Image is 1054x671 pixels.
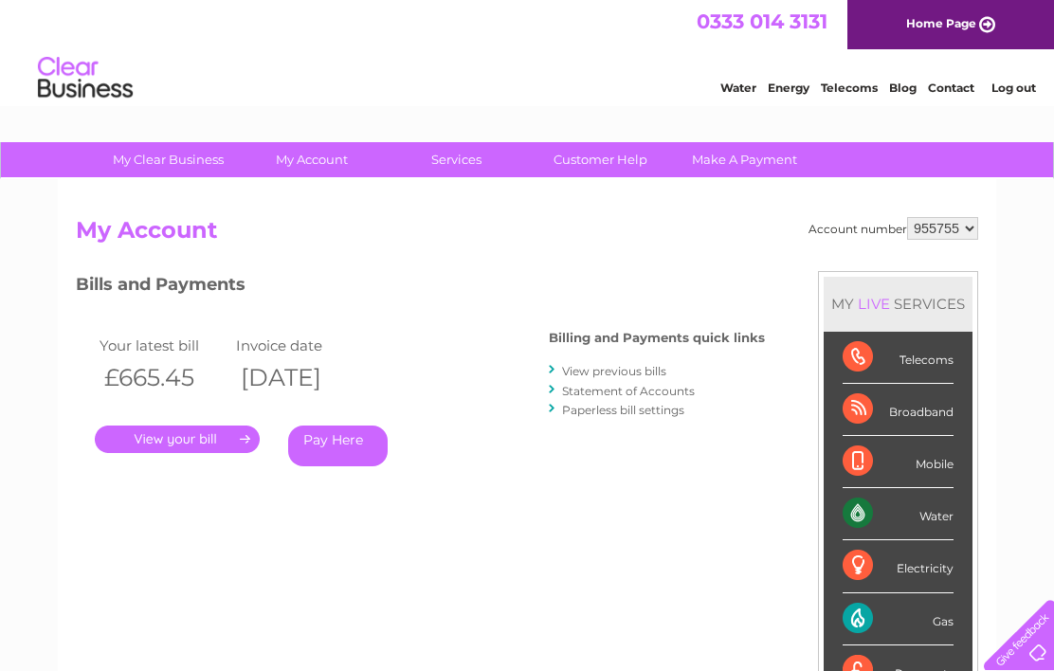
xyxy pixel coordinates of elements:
div: MY SERVICES [824,277,972,331]
div: Water [843,488,954,540]
th: £665.45 [95,358,231,397]
img: logo.png [37,49,134,107]
a: Customer Help [522,142,679,177]
div: Electricity [843,540,954,592]
div: Mobile [843,436,954,488]
div: Account number [809,217,978,240]
div: Telecoms [843,332,954,384]
a: View previous bills [562,364,666,378]
a: Pay Here [288,426,388,466]
h4: Billing and Payments quick links [549,331,765,345]
div: Gas [843,593,954,645]
a: My Clear Business [90,142,246,177]
a: Blog [889,81,917,95]
a: 0333 014 3131 [697,9,827,33]
div: Broadband [843,384,954,436]
td: Invoice date [231,333,368,358]
div: Clear Business is a trading name of Verastar Limited (registered in [GEOGRAPHIC_DATA] No. 3667643... [81,10,976,92]
a: Paperless bill settings [562,403,684,417]
h2: My Account [76,217,978,253]
th: [DATE] [231,358,368,397]
div: LIVE [854,295,894,313]
td: Your latest bill [95,333,231,358]
a: Log out [991,81,1036,95]
h3: Bills and Payments [76,271,765,304]
a: Statement of Accounts [562,384,695,398]
a: Contact [928,81,974,95]
a: Telecoms [821,81,878,95]
a: . [95,426,260,453]
a: Services [378,142,535,177]
a: Water [720,81,756,95]
a: Make A Payment [666,142,823,177]
a: Energy [768,81,809,95]
a: My Account [234,142,391,177]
